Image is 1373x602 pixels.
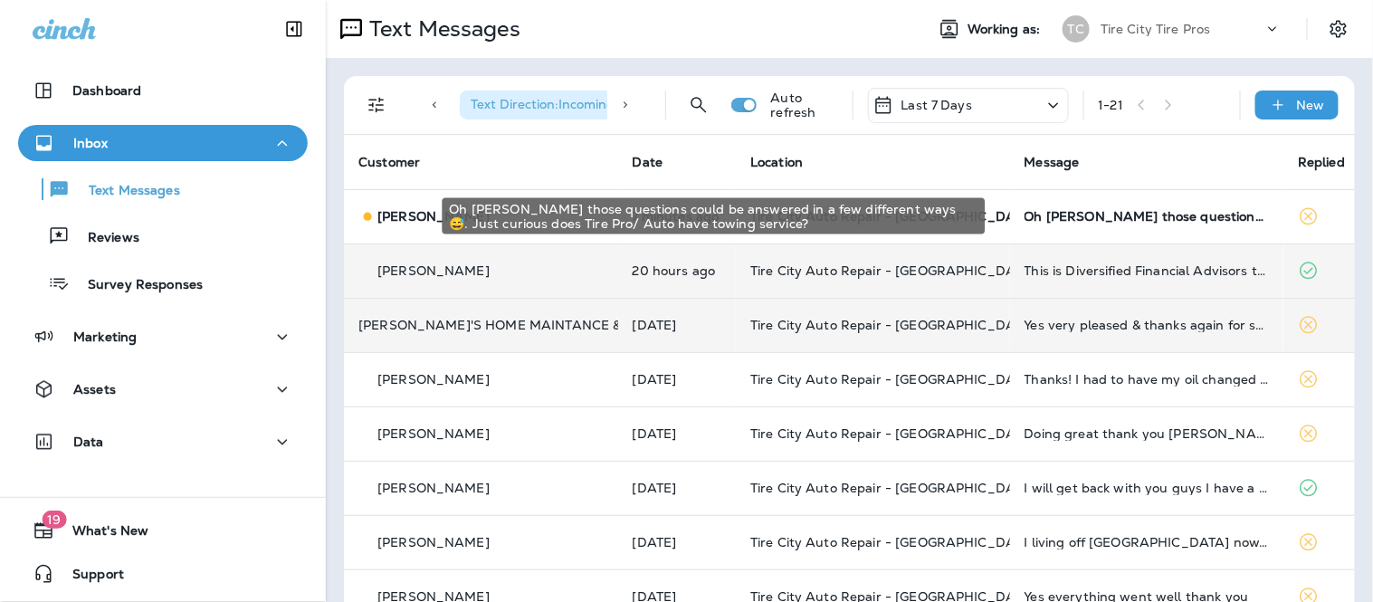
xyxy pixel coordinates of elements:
p: Aug 16, 2025 11:32 AM [633,372,721,387]
p: Aug 17, 2025 11:41 AM [633,263,721,278]
button: Filters [358,87,395,123]
button: Inbox [18,125,308,161]
button: Settings [1322,13,1355,45]
span: What's New [54,523,148,545]
div: Text Direction:Incoming [460,91,644,119]
div: Oh [PERSON_NAME] those questions could be answered in a few different ways 😅. Just curious does T... [443,198,986,234]
div: Doing great thank you sir [1025,426,1270,441]
button: Support [18,556,308,592]
span: Text Direction : Incoming [471,96,615,112]
span: Tire City Auto Repair - [GEOGRAPHIC_DATA] [750,480,1036,496]
p: Aug 16, 2025 02:20 PM [633,318,721,332]
div: Oh Mike those questions could be answered in a few different ways 😅. Just curious does Tire Pro/ ... [1025,209,1270,224]
button: Survey Responses [18,264,308,302]
span: Support [54,567,124,588]
p: New [1297,98,1325,112]
button: Text Messages [18,170,308,208]
span: Tire City Auto Repair - [GEOGRAPHIC_DATA] [750,425,1036,442]
p: [PERSON_NAME] [377,372,490,387]
button: Assets [18,371,308,407]
div: Yes very pleased & thanks again for squeezing me in [1025,318,1270,332]
span: Message [1025,154,1080,170]
p: Reviews [70,230,139,247]
p: Marketing [73,330,137,344]
button: Marketing [18,319,308,355]
button: Collapse Sidebar [269,11,319,47]
p: [PERSON_NAME] [377,426,490,441]
p: Auto refresh [771,91,838,119]
span: Working as: [968,22,1044,37]
p: Dashboard [72,83,141,98]
span: Location [750,154,803,170]
div: This is Diversified Financial Advisors to confirm your consent to receive texts, reply with the k... [1025,263,1270,278]
div: TC [1063,15,1090,43]
span: Tire City Auto Repair - [GEOGRAPHIC_DATA] [750,317,1036,333]
div: I will get back with you guys I have a 2005 GMC truck to need some work on it [1025,481,1270,495]
span: Date [633,154,663,170]
span: 19 [42,511,66,529]
p: Aug 15, 2025 08:47 PM [633,535,721,549]
button: Dashboard [18,72,308,109]
p: [PERSON_NAME] [377,481,490,495]
button: Search Messages [681,87,717,123]
button: Data [18,424,308,460]
p: Inbox [73,136,108,150]
p: Text Messages [362,15,520,43]
p: Text Messages [71,183,180,200]
div: I living off lake Saint Clair now. A little too far away, but thanks for letting me know. [1025,535,1270,549]
p: Survey Responses [70,277,203,294]
span: Tire City Auto Repair - [GEOGRAPHIC_DATA] [750,263,1036,279]
p: Aug 16, 2025 11:22 AM [633,481,721,495]
p: [PERSON_NAME] [377,263,490,278]
span: Customer [358,154,420,170]
p: [PERSON_NAME] [377,535,490,549]
div: Thanks! I had to have my oil changed when I went to Florida and I haven't been driving the Tahoe ... [1025,372,1270,387]
p: Aug 16, 2025 11:23 AM [633,426,721,441]
p: [PERSON_NAME] [377,209,490,224]
p: Tire City Tire Pros [1101,22,1211,36]
p: Assets [73,382,116,397]
p: Data [73,435,104,449]
span: Tire City Auto Repair - [GEOGRAPHIC_DATA] [750,534,1036,550]
p: Last 7 Days [901,98,973,112]
button: 19What's New [18,512,308,549]
span: Tire City Auto Repair - [GEOGRAPHIC_DATA] [750,371,1036,387]
span: Replied [1298,154,1345,170]
p: [PERSON_NAME]'S HOME MAINTANCE & REPAIR [358,318,672,332]
button: Reviews [18,217,308,255]
div: 1 - 21 [1099,98,1124,112]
